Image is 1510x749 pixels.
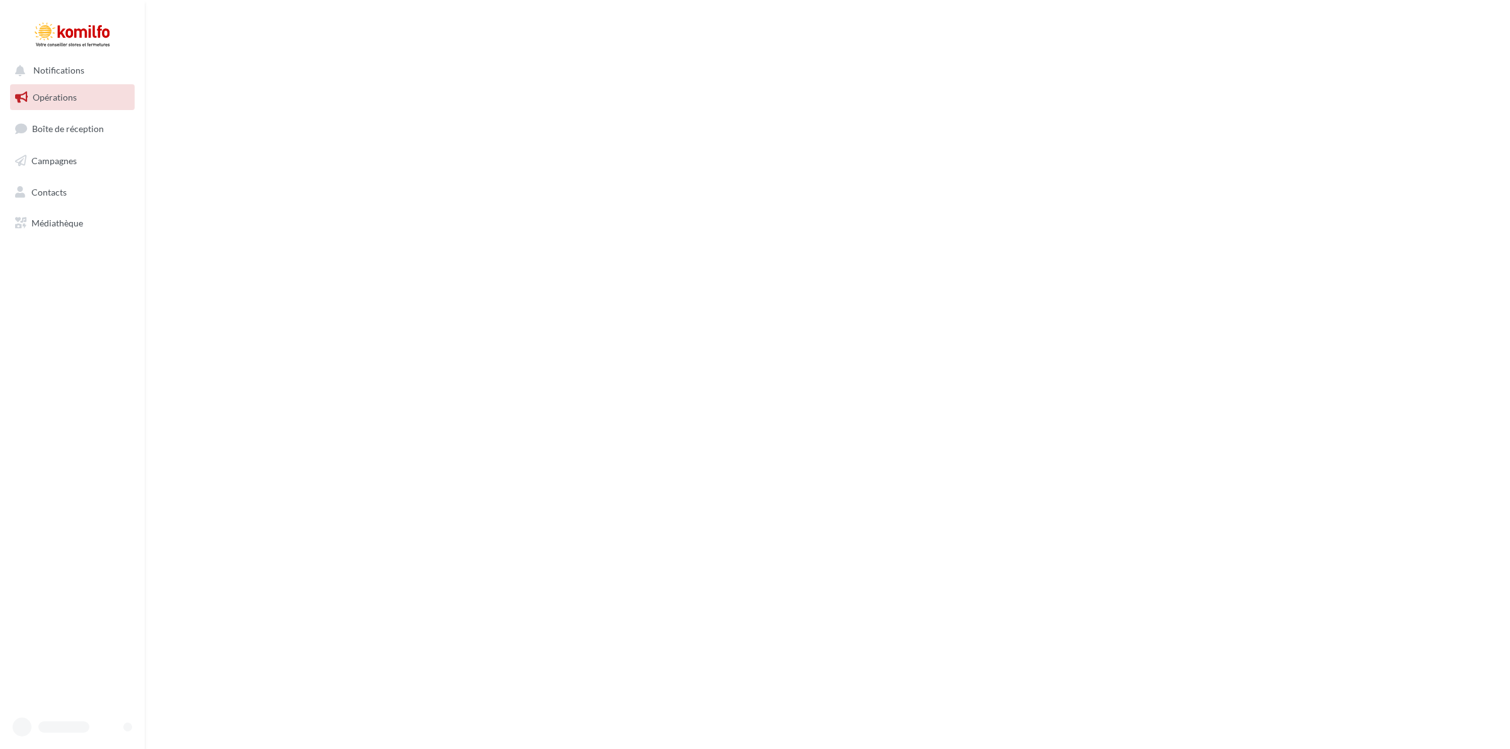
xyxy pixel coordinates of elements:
span: Notifications [33,65,84,76]
a: Médiathèque [8,210,137,236]
span: Opérations [33,92,77,103]
a: Campagnes [8,148,137,174]
span: Médiathèque [31,218,83,228]
span: Boîte de réception [32,123,104,134]
span: Campagnes [31,155,77,166]
span: Contacts [31,186,67,197]
a: Opérations [8,84,137,111]
a: Boîte de réception [8,115,137,142]
a: Contacts [8,179,137,206]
